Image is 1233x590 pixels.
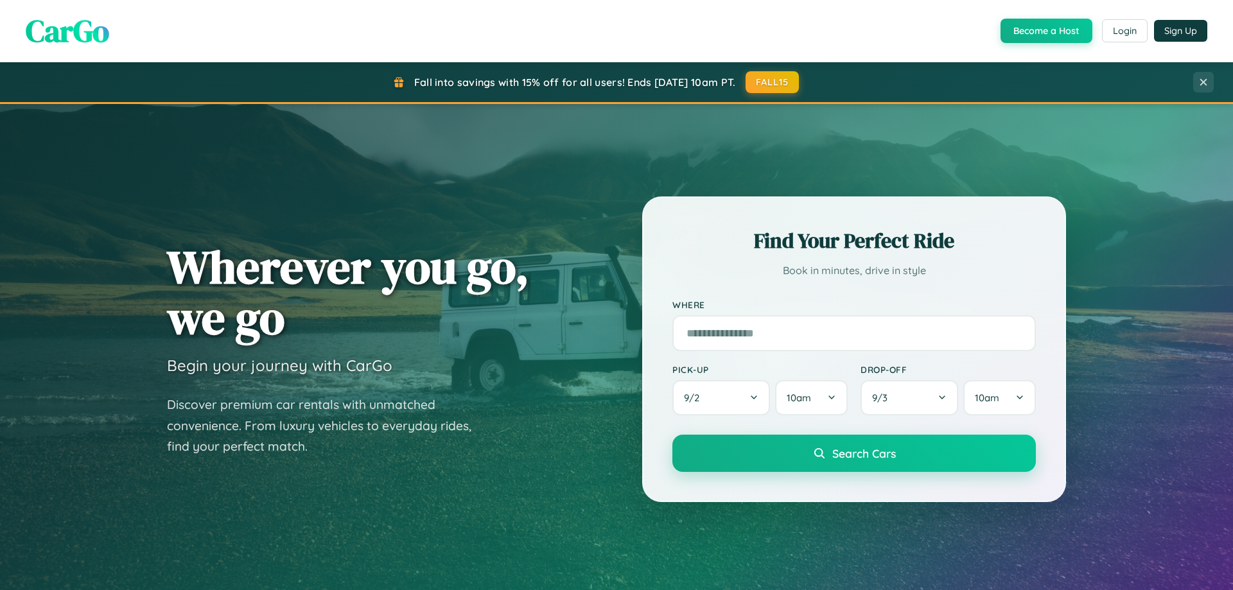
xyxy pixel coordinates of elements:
[975,392,999,404] span: 10am
[1102,19,1148,42] button: Login
[672,364,848,375] label: Pick-up
[1154,20,1207,42] button: Sign Up
[414,76,736,89] span: Fall into savings with 15% off for all users! Ends [DATE] 10am PT.
[872,392,894,404] span: 9 / 3
[775,380,848,415] button: 10am
[167,241,529,343] h1: Wherever you go, we go
[1001,19,1092,43] button: Become a Host
[672,435,1036,472] button: Search Cars
[672,299,1036,310] label: Where
[167,356,392,375] h3: Begin your journey with CarGo
[787,392,811,404] span: 10am
[963,380,1036,415] button: 10am
[672,227,1036,255] h2: Find Your Perfect Ride
[672,380,770,415] button: 9/2
[26,10,109,52] span: CarGo
[861,364,1036,375] label: Drop-off
[167,394,488,457] p: Discover premium car rentals with unmatched convenience. From luxury vehicles to everyday rides, ...
[684,392,706,404] span: 9 / 2
[672,261,1036,280] p: Book in minutes, drive in style
[832,446,896,460] span: Search Cars
[746,71,800,93] button: FALL15
[861,380,958,415] button: 9/3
